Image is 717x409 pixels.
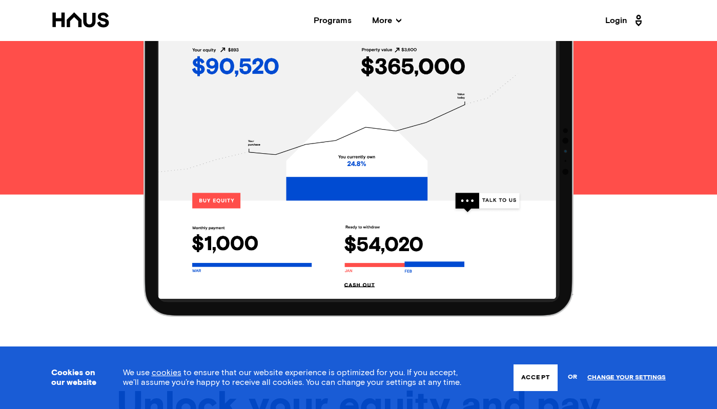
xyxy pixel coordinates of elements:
[605,12,645,29] a: Login
[587,374,666,381] a: Change your settings
[314,16,352,25] a: Programs
[568,369,577,386] span: or
[123,369,461,386] span: We use to ensure that our website experience is optimized for you. If you accept, we’ll assume yo...
[372,16,401,25] span: More
[51,368,97,387] h3: Cookies on our website
[152,369,181,377] a: cookies
[514,364,558,391] button: Accept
